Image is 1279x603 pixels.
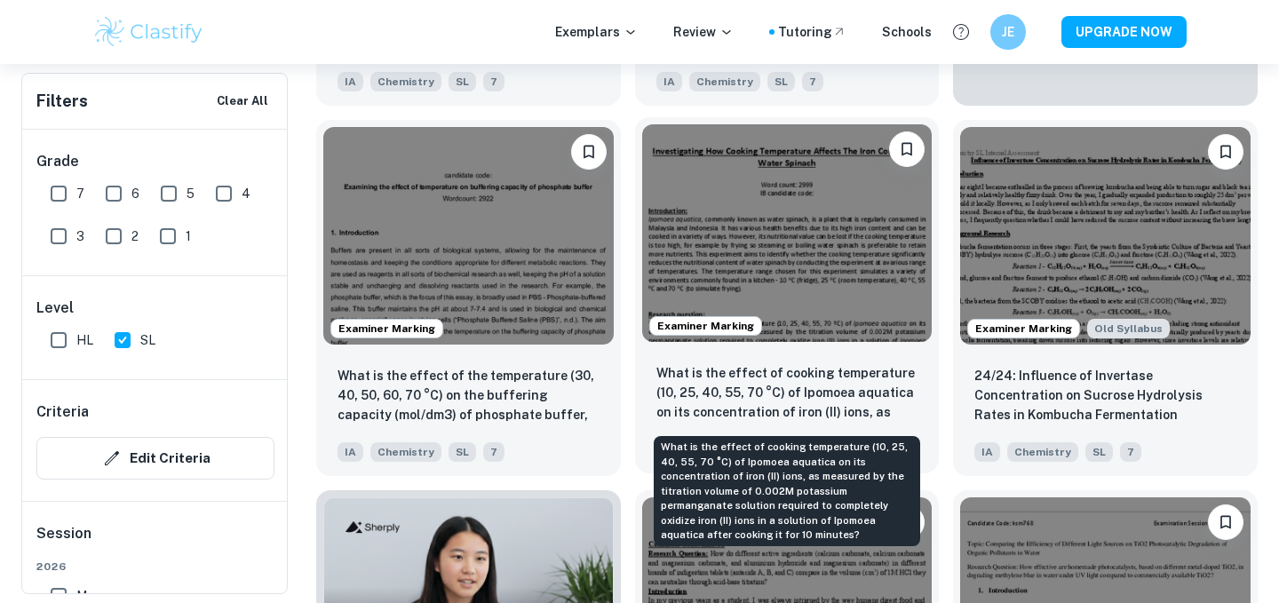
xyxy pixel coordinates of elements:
[990,14,1026,50] button: JE
[92,14,205,50] img: Clastify logo
[889,131,925,167] button: Bookmark
[316,120,621,476] a: Examiner MarkingBookmarkWhat is the effect of the temperature (30, 40, 50, 60, 70 °C) on the buff...
[36,559,274,575] span: 2026
[131,184,139,203] span: 6
[483,442,504,462] span: 7
[212,88,273,115] button: Clear All
[571,134,607,170] button: Bookmark
[998,22,1019,42] h6: JE
[953,120,1258,476] a: Examiner MarkingStarting from the May 2025 session, the Chemistry IA requirements have changed. I...
[36,298,274,319] h6: Level
[642,124,933,342] img: Chemistry IA example thumbnail: What is the effect of cooking temperatur
[1208,134,1243,170] button: Bookmark
[974,366,1236,424] p: 24/24: Influence of Invertase Concentration on Sucrose Hydrolysis Rates in Kombucha Fermentation
[656,363,918,424] p: What is the effect of cooking temperature (10, 25, 40, 55, 70 °C) of Ipomoea aquatica on its conc...
[1087,319,1170,338] span: Old Syllabus
[673,22,734,42] p: Review
[140,330,155,350] span: SL
[802,72,823,91] span: 7
[960,127,1251,345] img: Chemistry IA example thumbnail: 24/24: Influence of Invertase Concentrat
[76,184,84,203] span: 7
[187,184,195,203] span: 5
[449,72,476,91] span: SL
[1087,319,1170,338] div: Starting from the May 2025 session, the Chemistry IA requirements have changed. It's OK to refer ...
[36,437,274,480] button: Edit Criteria
[1007,442,1078,462] span: Chemistry
[650,318,761,334] span: Examiner Marking
[1208,504,1243,540] button: Bookmark
[76,330,93,350] span: HL
[331,321,442,337] span: Examiner Marking
[882,22,932,42] a: Schools
[36,401,89,423] h6: Criteria
[323,127,614,345] img: Chemistry IA example thumbnail: What is the effect of the temperature (3
[186,226,191,246] span: 1
[338,366,600,426] p: What is the effect of the temperature (30, 40, 50, 60, 70 °C) on the buffering capacity (mol/dm3)...
[555,22,638,42] p: Exemplars
[635,120,940,476] a: Examiner MarkingBookmarkWhat is the effect of cooking temperature (10, 25, 40, 55, 70 °C) of Ipom...
[449,442,476,462] span: SL
[1061,16,1187,48] button: UPGRADE NOW
[483,72,504,91] span: 7
[36,151,274,172] h6: Grade
[242,184,250,203] span: 4
[36,523,274,559] h6: Session
[338,442,363,462] span: IA
[689,72,760,91] span: Chemistry
[76,226,84,246] span: 3
[656,72,682,91] span: IA
[654,436,920,546] div: What is the effect of cooking temperature (10, 25, 40, 55, 70 °C) of Ipomoea aquatica on its conc...
[974,442,1000,462] span: IA
[767,72,795,91] span: SL
[1085,442,1113,462] span: SL
[36,89,88,114] h6: Filters
[968,321,1079,337] span: Examiner Marking
[370,442,441,462] span: Chemistry
[370,72,441,91] span: Chemistry
[778,22,846,42] a: Tutoring
[946,17,976,47] button: Help and Feedback
[338,72,363,91] span: IA
[131,226,139,246] span: 2
[1120,442,1141,462] span: 7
